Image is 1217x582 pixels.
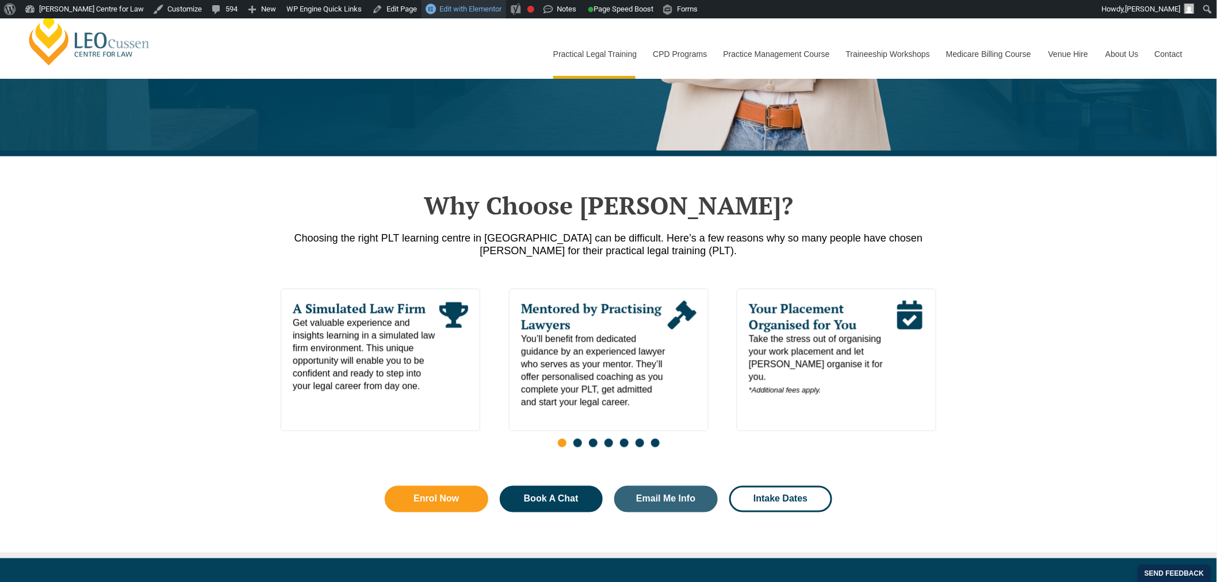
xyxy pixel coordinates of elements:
[293,301,439,317] span: A Simulated Law Firm
[26,13,153,67] a: [PERSON_NAME] Centre for Law
[558,439,567,447] span: Go to slide 1
[414,495,459,504] span: Enrol Now
[281,289,936,454] div: Slides
[644,29,714,79] a: CPD Programs
[439,301,468,393] div: Read More
[509,289,709,431] div: 2 / 7
[753,495,807,504] span: Intake Dates
[737,289,936,431] div: 3 / 7
[589,439,598,447] span: Go to slide 3
[439,5,502,13] span: Edit with Elementor
[524,495,579,504] span: Book A Chat
[749,333,895,397] span: Take the stress out of organising your work placement and let [PERSON_NAME] organise it for you.
[573,439,582,447] span: Go to slide 2
[636,439,644,447] span: Go to slide 6
[1040,29,1097,79] a: Venue Hire
[667,301,696,409] div: Read More
[293,317,439,393] span: Get valuable experience and insights learning in a simulated law firm environment. This unique op...
[749,301,895,333] span: Your Placement Organised for You
[527,6,534,13] div: Focus keyphrase not set
[500,486,603,512] a: Book A Chat
[749,386,821,395] em: *Additional fees apply.
[604,439,613,447] span: Go to slide 4
[281,289,480,431] div: 1 / 7
[1146,29,1191,79] a: Contact
[620,439,629,447] span: Go to slide 5
[281,232,936,257] p: Choosing the right PLT learning centre in [GEOGRAPHIC_DATA] can be difficult. Here’s a few reason...
[651,439,660,447] span: Go to slide 7
[729,486,833,512] a: Intake Dates
[1097,29,1146,79] a: About Us
[1126,5,1181,13] span: [PERSON_NAME]
[385,486,488,512] a: Enrol Now
[636,495,695,504] span: Email Me Info
[521,301,668,333] span: Mentored by Practising Lawyers
[895,301,924,397] div: Read More
[614,486,718,512] a: Email Me Info
[545,29,645,79] a: Practical Legal Training
[937,29,1040,79] a: Medicare Billing Course
[521,333,668,409] span: You’ll benefit from dedicated guidance by an experienced lawyer who serves as your mentor. They’l...
[837,29,937,79] a: Traineeship Workshops
[281,191,936,220] h2: Why Choose [PERSON_NAME]?
[715,29,837,79] a: Practice Management Course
